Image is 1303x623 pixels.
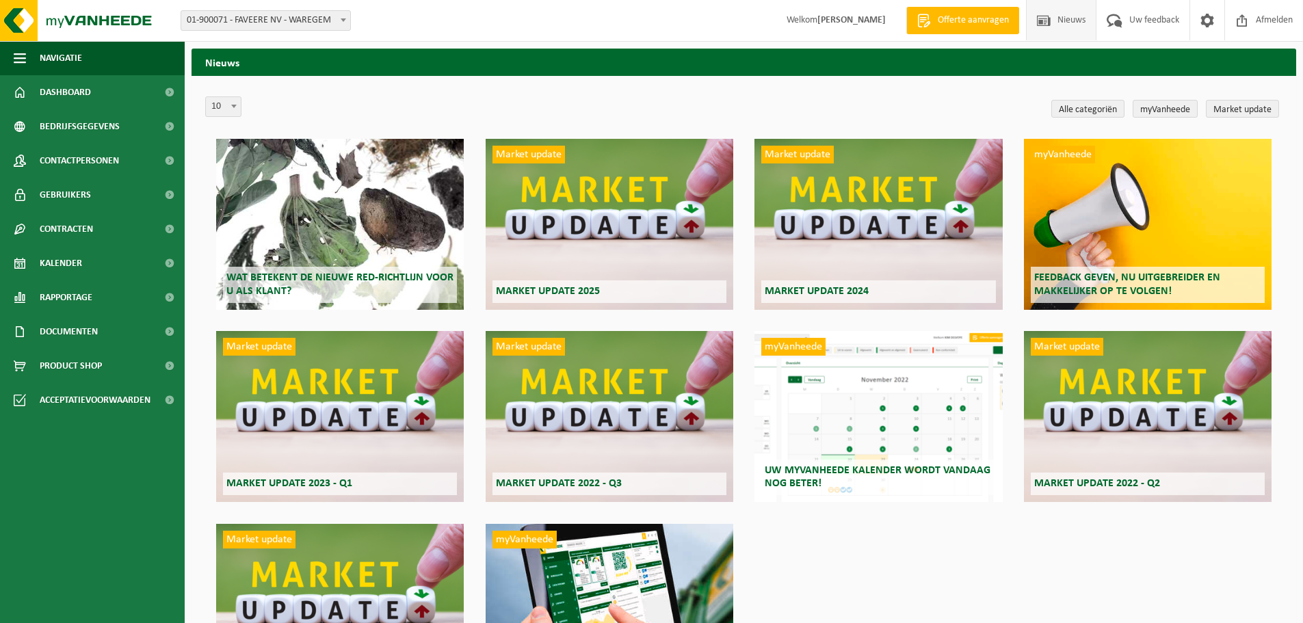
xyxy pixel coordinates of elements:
span: Contracten [40,212,93,246]
span: Market update [492,338,565,356]
span: Market update 2025 [496,286,600,297]
span: Market update [223,338,295,356]
a: myVanheede Feedback geven, nu uitgebreider en makkelijker op te volgen! [1024,139,1272,310]
span: myVanheede [1031,146,1095,163]
a: Offerte aanvragen [906,7,1019,34]
a: myVanheede Uw myVanheede kalender wordt vandaag nog beter! [754,331,1002,502]
span: myVanheede [761,338,826,356]
span: Market update [761,146,834,163]
a: Market update Market update 2024 [754,139,1002,310]
span: Dashboard [40,75,91,109]
span: Uw myVanheede kalender wordt vandaag nog beter! [765,465,990,489]
span: Market update [1031,338,1103,356]
span: 10 [205,96,241,117]
a: Market update Market update 2022 - Q3 [486,331,733,502]
span: Market update 2022 - Q3 [496,478,622,489]
span: Wat betekent de nieuwe RED-richtlijn voor u als klant? [226,272,453,296]
span: Feedback geven, nu uitgebreider en makkelijker op te volgen! [1034,272,1220,296]
span: 10 [206,97,241,116]
span: myVanheede [492,531,557,548]
span: Kalender [40,246,82,280]
a: Market update Market update 2022 - Q2 [1024,331,1272,502]
span: Product Shop [40,349,102,383]
span: Market update 2024 [765,286,869,297]
span: Market update [492,146,565,163]
a: Alle categoriën [1051,100,1124,118]
strong: [PERSON_NAME] [817,15,886,25]
span: Rapportage [40,280,92,315]
a: Market update Market update 2023 - Q1 [216,331,464,502]
span: Offerte aanvragen [934,14,1012,27]
span: 01-900071 - FAVEERE NV - WAREGEM [181,10,351,31]
a: Market update Market update 2025 [486,139,733,310]
h2: Nieuws [192,49,1296,75]
span: 01-900071 - FAVEERE NV - WAREGEM [181,11,350,30]
span: Documenten [40,315,98,349]
span: Gebruikers [40,178,91,212]
a: Market update [1206,100,1279,118]
a: Wat betekent de nieuwe RED-richtlijn voor u als klant? [216,139,464,310]
span: Contactpersonen [40,144,119,178]
span: Market update 2023 - Q1 [226,478,352,489]
span: Acceptatievoorwaarden [40,383,150,417]
span: Bedrijfsgegevens [40,109,120,144]
span: Market update 2022 - Q2 [1034,478,1160,489]
span: Market update [223,531,295,548]
span: Navigatie [40,41,82,75]
a: myVanheede [1133,100,1198,118]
